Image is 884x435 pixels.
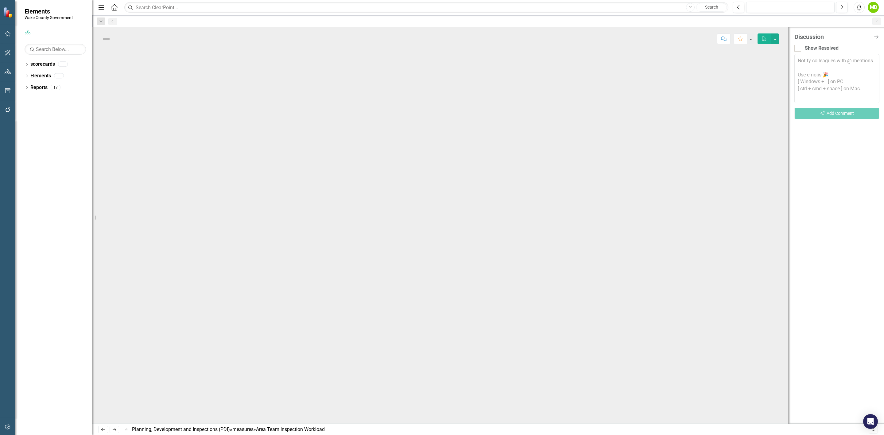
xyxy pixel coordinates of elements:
div: Show Resolved [805,45,839,52]
button: MB [868,2,879,13]
a: measures [232,426,254,432]
span: Search [705,5,718,10]
img: ClearPoint Strategy [3,7,14,17]
a: Planning, Development and Inspections (PDI) [132,426,230,432]
div: Open Intercom Messenger [863,414,878,429]
div: 17 [51,85,60,90]
img: Not Defined [101,34,111,44]
a: Elements [30,72,51,80]
a: scorecards [30,61,55,68]
button: Search [696,3,727,12]
input: Search ClearPoint... [124,2,728,13]
span: Elements [25,8,73,15]
input: Search Below... [25,44,86,55]
a: Reports [30,84,48,91]
button: Add Comment [794,108,879,119]
div: » » [123,426,869,433]
div: Discussion [794,33,870,40]
small: Wake County Government [25,15,73,20]
div: Area Team Inspection Workload [256,426,325,432]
